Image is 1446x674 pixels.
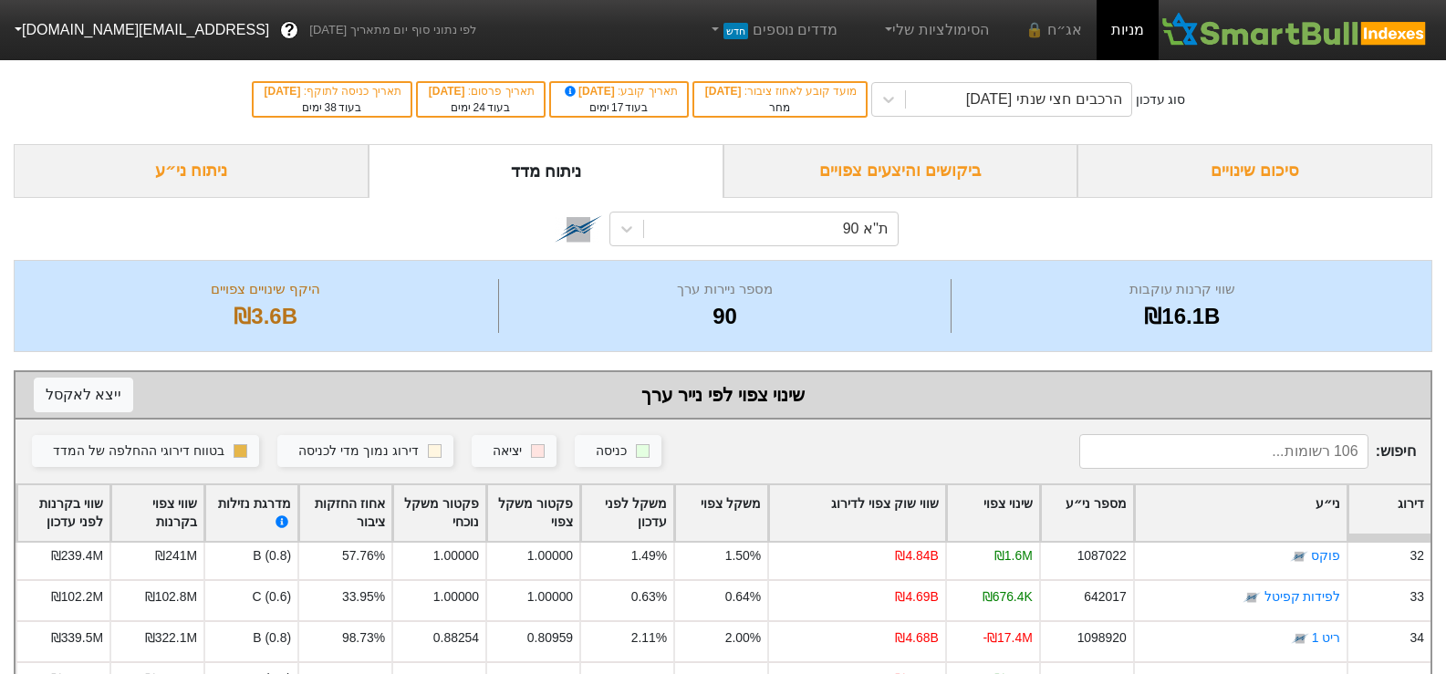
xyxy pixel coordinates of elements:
div: Toggle SortBy [17,485,109,542]
div: 1087022 [1077,546,1127,565]
div: תאריך קובע : [560,83,678,99]
div: ניתוח מדד [369,144,723,198]
span: [DATE] [429,85,468,98]
div: ₪339.5M [51,628,103,648]
div: 1098920 [1077,628,1127,648]
img: tase link [555,205,602,253]
div: הרכבים חצי שנתי [DATE] [966,88,1122,110]
div: בעוד ימים [427,99,535,116]
div: Toggle SortBy [487,485,579,542]
div: יציאה [493,441,522,461]
div: C (0.6) [203,579,297,620]
div: Toggle SortBy [111,485,203,542]
div: ביקושים והיצעים צפויים [723,144,1078,198]
div: 1.49% [631,546,667,565]
a: פוקס [1311,549,1340,564]
div: 0.88254 [433,628,479,648]
img: SmartBull [1159,12,1431,48]
div: שווי קרנות עוקבות [956,279,1409,300]
span: חיפוש : [1079,434,1416,469]
div: בטווח דירוגי ההחלפה של המדד [53,441,224,461]
div: 1.00000 [527,546,573,565]
div: 2.00% [725,628,761,648]
div: 32 [1410,546,1424,565]
div: ₪102.2M [51,587,103,607]
div: היקף שינויים צפויים [37,279,494,300]
div: ₪239.4M [51,546,103,565]
div: ₪3.6B [37,300,494,333]
div: ₪1.6M [994,546,1033,565]
div: Toggle SortBy [769,485,945,542]
img: tase link [1243,589,1261,607]
input: 106 רשומות... [1079,434,1368,469]
div: 0.80959 [527,628,573,648]
div: ₪16.1B [956,300,1409,333]
div: תאריך כניסה לתוקף : [263,83,401,99]
div: 0.64% [725,587,761,607]
button: בטווח דירוגי ההחלפה של המדד [32,435,259,468]
span: מחר [769,101,790,114]
div: Toggle SortBy [299,485,391,542]
div: 642017 [1084,587,1126,607]
div: B (0.8) [203,538,297,579]
div: Toggle SortBy [581,485,673,542]
div: Toggle SortBy [1348,485,1430,542]
div: B (0.8) [203,620,297,661]
img: tase link [1290,548,1308,566]
div: 2.11% [631,628,667,648]
div: Toggle SortBy [675,485,767,542]
div: ת''א 90 [843,218,889,240]
img: tase link [1291,630,1309,648]
div: כניסה [596,441,627,461]
span: לפי נתוני סוף יום מתאריך [DATE] [309,21,476,39]
div: Toggle SortBy [947,485,1039,542]
div: 1.00000 [433,546,479,565]
button: ייצא לאקסל [34,378,133,412]
div: ₪241M [155,546,197,565]
div: 34 [1410,628,1424,648]
div: ניתוח ני״ע [14,144,369,198]
div: Toggle SortBy [205,485,297,542]
span: 24 [473,101,484,114]
span: [DATE] [265,85,304,98]
div: 1.00000 [433,587,479,607]
div: Toggle SortBy [1135,485,1347,542]
span: 17 [611,101,623,114]
div: ₪102.8M [145,587,197,607]
a: לפידות קפיטל [1264,590,1341,605]
div: מדרגת נזילות [212,494,291,533]
div: ₪676.4K [983,587,1033,607]
span: [DATE] [562,85,619,98]
div: 57.76% [342,546,385,565]
div: 0.63% [631,587,667,607]
span: [DATE] [705,85,744,98]
div: 33 [1410,587,1424,607]
div: סוג עדכון [1136,90,1186,109]
div: Toggle SortBy [1041,485,1133,542]
button: כניסה [575,435,661,468]
button: יציאה [472,435,557,468]
div: 90 [504,300,945,333]
div: 98.73% [342,628,385,648]
div: -₪17.4M [983,628,1032,648]
div: Toggle SortBy [393,485,485,542]
div: מספר ניירות ערך [504,279,945,300]
div: ₪4.68B [895,628,938,648]
div: 33.95% [342,587,385,607]
div: ₪4.69B [895,587,938,607]
div: שינוי צפוי לפי נייר ערך [34,381,1412,409]
button: דירוג נמוך מדי לכניסה [277,435,453,468]
div: תאריך פרסום : [427,83,535,99]
a: הסימולציות שלי [874,12,996,48]
div: 1.50% [725,546,761,565]
div: סיכום שינויים [1077,144,1432,198]
div: בעוד ימים [263,99,401,116]
div: ₪4.84B [895,546,938,565]
div: מועד קובע לאחוז ציבור : [703,83,857,99]
span: חדש [723,23,748,39]
div: בעוד ימים [560,99,678,116]
span: ? [285,18,295,43]
div: דירוג נמוך מדי לכניסה [298,441,419,461]
div: ₪322.1M [145,628,197,648]
span: 38 [324,101,336,114]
